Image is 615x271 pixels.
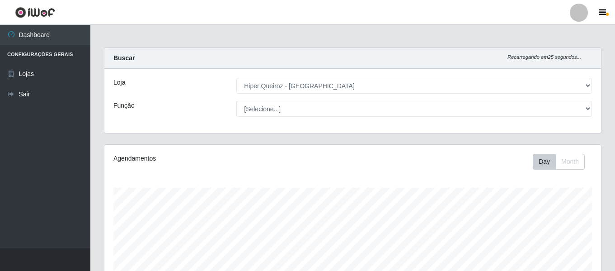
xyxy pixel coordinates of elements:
[507,54,581,60] i: Recarregando em 25 segundos...
[533,154,585,170] div: First group
[555,154,585,170] button: Month
[533,154,592,170] div: Toolbar with button groups
[113,101,135,110] label: Função
[113,54,135,62] strong: Buscar
[113,78,125,87] label: Loja
[113,154,305,163] div: Agendamentos
[533,154,556,170] button: Day
[15,7,55,18] img: CoreUI Logo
